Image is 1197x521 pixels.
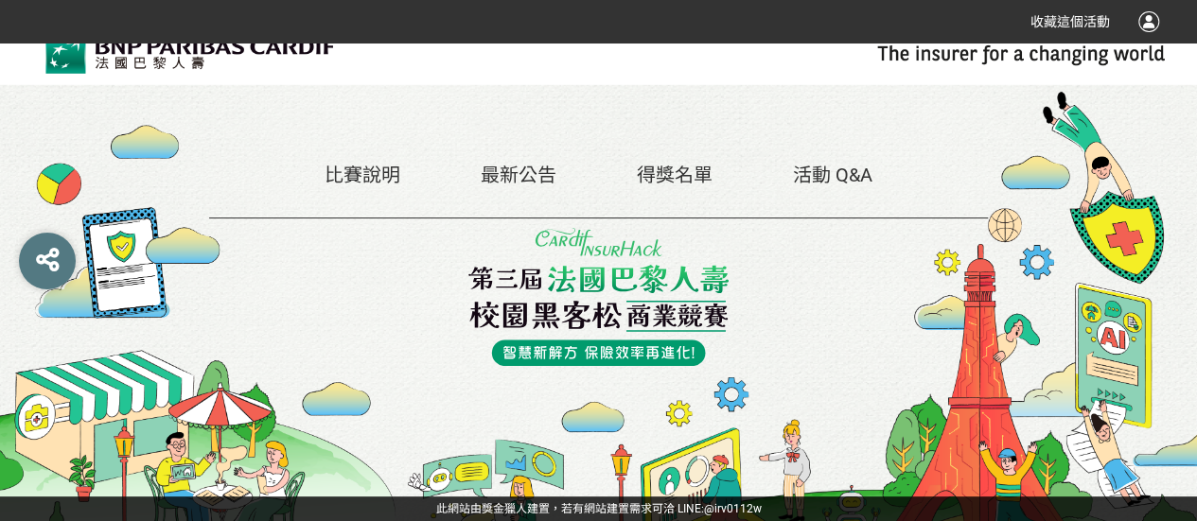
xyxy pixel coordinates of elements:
span: 可洽 LINE: [436,502,762,515]
a: @irv0112w [704,502,762,515]
a: 最新公告 [481,164,556,186]
a: 比賽說明 [325,164,400,186]
a: 活動 Q&A [793,164,872,186]
img: Slogan [468,228,730,366]
a: 此網站由獎金獵人建置，若有網站建置需求 [436,502,652,515]
span: 收藏這個活動 [1030,14,1110,29]
a: 得獎名單 [637,164,713,186]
